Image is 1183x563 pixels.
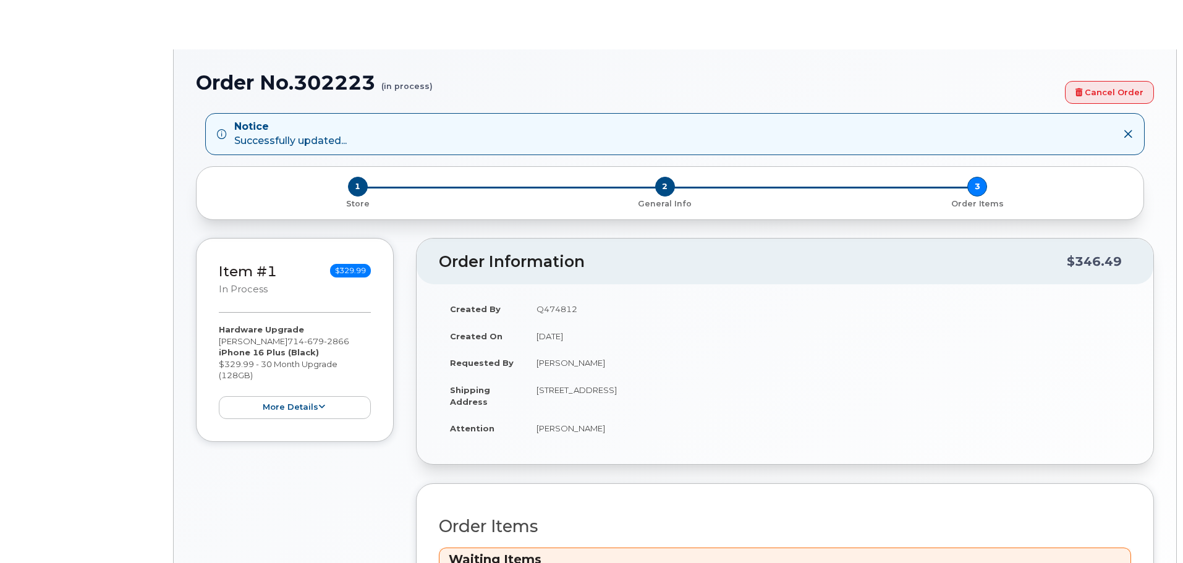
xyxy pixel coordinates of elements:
[211,198,504,210] p: Store
[509,197,821,210] a: 2 General Info
[219,284,268,295] small: in process
[330,264,371,277] span: $329.99
[381,72,433,91] small: (in process)
[450,385,490,407] strong: Shipping Address
[206,197,509,210] a: 1 Store
[655,177,675,197] span: 2
[304,336,324,346] span: 679
[196,72,1059,93] h1: Order No.302223
[234,120,347,148] div: Successfully updated...
[450,331,502,341] strong: Created On
[525,376,1131,415] td: [STREET_ADDRESS]
[525,349,1131,376] td: [PERSON_NAME]
[234,120,347,134] strong: Notice
[219,347,319,357] strong: iPhone 16 Plus (Black)
[1065,81,1154,104] a: Cancel Order
[1067,250,1122,273] div: $346.49
[219,263,277,280] a: Item #1
[514,198,816,210] p: General Info
[439,253,1067,271] h2: Order Information
[287,336,349,346] span: 714
[525,415,1131,442] td: [PERSON_NAME]
[348,177,368,197] span: 1
[219,396,371,419] button: more details
[219,324,371,419] div: [PERSON_NAME] $329.99 - 30 Month Upgrade (128GB)
[439,517,1131,536] h2: Order Items
[324,336,349,346] span: 2866
[525,323,1131,350] td: [DATE]
[525,295,1131,323] td: Q474812
[450,304,501,314] strong: Created By
[450,423,494,433] strong: Attention
[219,324,304,334] strong: Hardware Upgrade
[450,358,514,368] strong: Requested By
